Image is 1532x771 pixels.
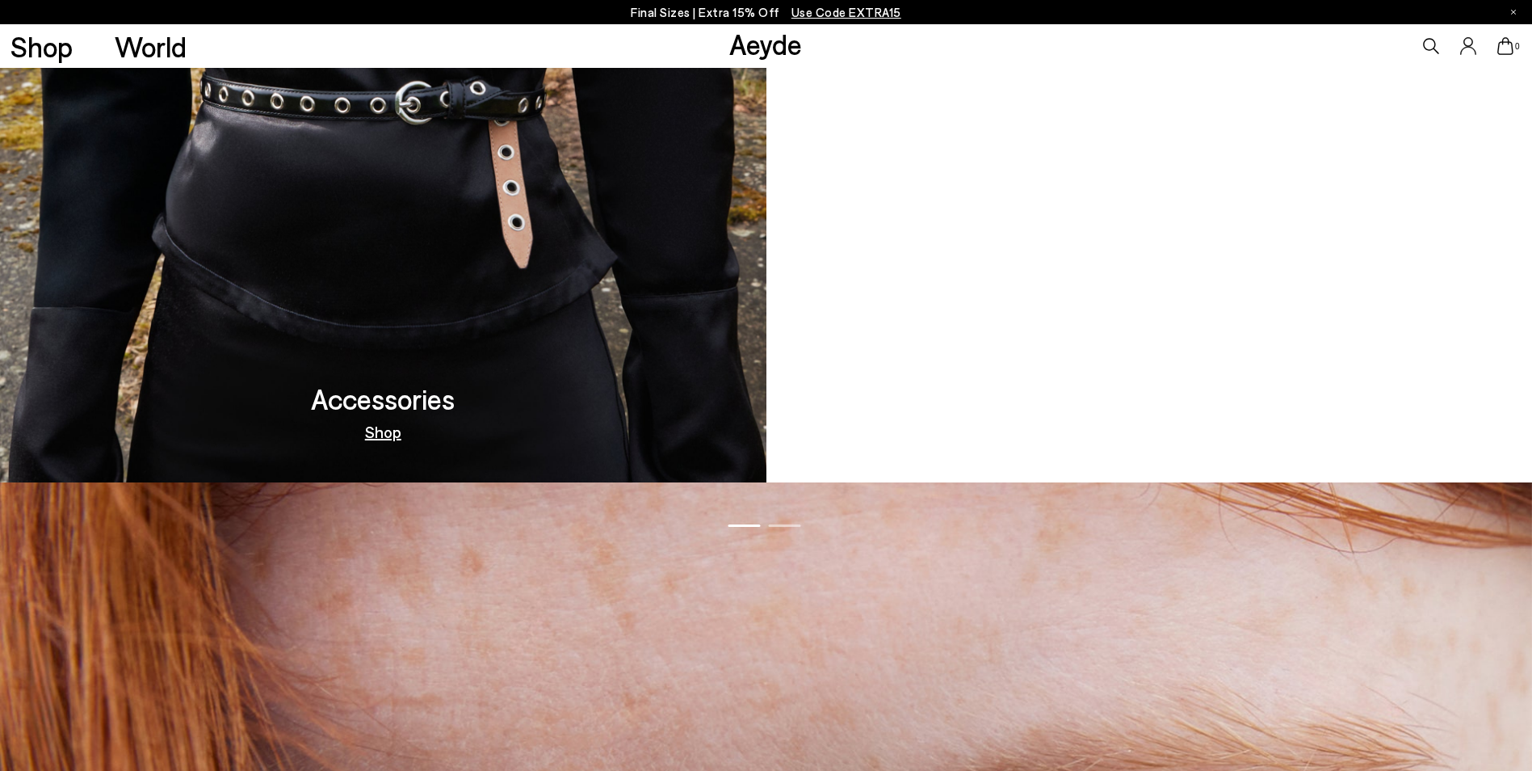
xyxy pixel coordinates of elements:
span: Go to slide 2 [768,525,800,527]
span: 0 [1513,42,1522,51]
a: Aeyde [729,27,802,61]
p: Final Sizes | Extra 15% Off [631,2,901,23]
a: 0 [1497,37,1513,55]
a: Out Now [1118,423,1181,440]
span: Go to slide 1 [728,525,760,527]
a: World [115,32,187,61]
span: Navigate to /collections/ss25-final-sizes [791,5,901,19]
a: Shop [10,32,73,61]
h3: Accessories [311,385,455,413]
a: Shop [365,423,401,440]
h3: Moccasin Capsule [1039,385,1259,413]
